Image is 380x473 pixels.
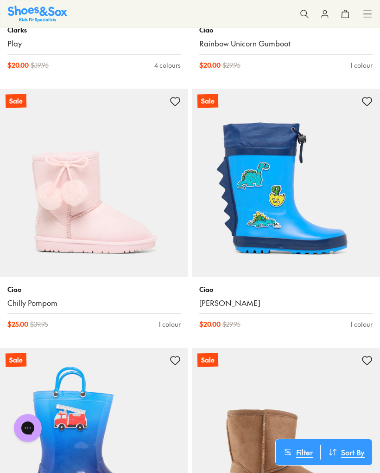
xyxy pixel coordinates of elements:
[192,89,380,277] a: Sale
[350,60,373,70] div: 1 colour
[7,298,181,308] a: Chilly Pompom
[350,319,373,329] div: 1 colour
[276,445,320,460] button: Filter
[222,60,241,70] span: $ 29.95
[199,39,373,49] a: Rainbow Unicorn Gumboot
[31,60,49,70] span: $ 39.95
[197,94,218,108] p: Sale
[154,60,181,70] div: 4 colours
[6,94,26,108] p: Sale
[321,445,372,460] button: Sort By
[6,353,26,367] p: Sale
[199,25,373,35] p: Ciao
[199,60,221,70] span: $ 20.00
[8,6,67,22] img: SNS_Logo_Responsive.svg
[8,6,67,22] a: Shoes & Sox
[197,353,218,367] p: Sale
[9,411,46,445] iframe: Gorgias live chat messenger
[30,319,48,329] span: $ 39.95
[158,319,181,329] div: 1 colour
[199,319,221,329] span: $ 20.00
[7,60,29,70] span: $ 20.00
[7,285,181,294] p: Ciao
[341,447,365,458] span: Sort By
[199,285,373,294] p: Ciao
[7,39,181,49] a: Play
[199,298,373,308] a: [PERSON_NAME]
[7,25,181,35] p: Clarks
[222,319,241,329] span: $ 29.95
[7,319,28,329] span: $ 25.00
